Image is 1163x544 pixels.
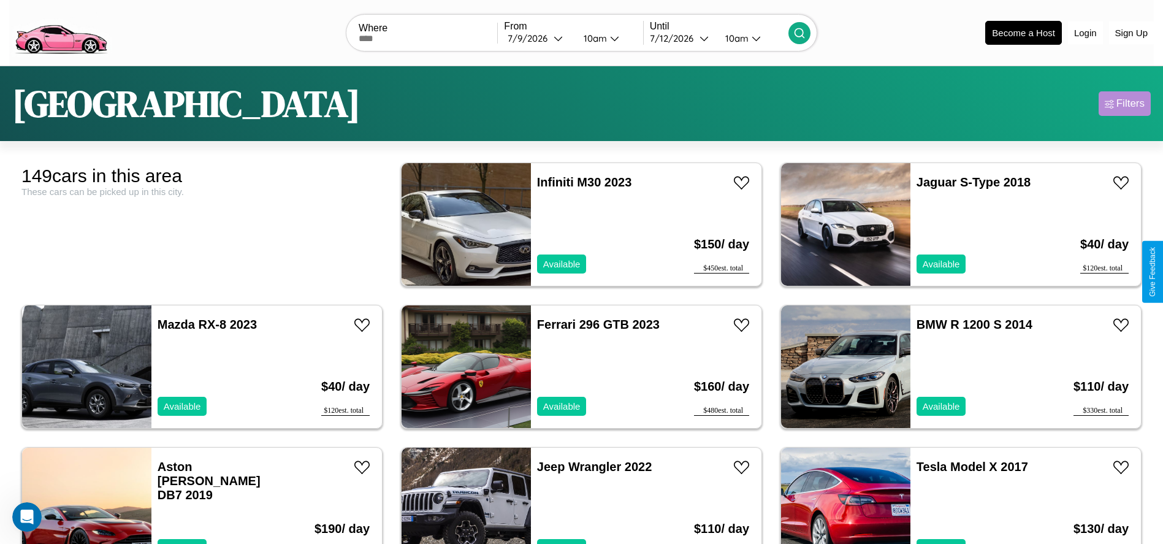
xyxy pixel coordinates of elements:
div: $ 120 est. total [1080,264,1129,274]
p: Available [923,398,960,415]
button: Login [1068,21,1103,44]
div: $ 330 est. total [1073,406,1129,416]
label: Until [650,21,788,32]
div: 10am [719,33,752,44]
h1: [GEOGRAPHIC_DATA] [12,79,360,129]
div: These cars can be picked up in this city. [21,186,383,197]
p: Available [923,256,960,272]
h3: $ 110 / day [1073,367,1129,406]
div: 7 / 9 / 2026 [508,33,554,44]
div: $ 450 est. total [694,264,749,274]
button: Become a Host [985,21,1062,45]
a: Infiniti M30 2023 [537,175,632,189]
div: $ 480 est. total [694,406,749,416]
button: Sign Up [1109,21,1154,44]
div: Filters [1116,98,1145,110]
h3: $ 40 / day [321,367,370,406]
div: 149 cars in this area [21,166,383,186]
button: Filters [1099,91,1151,116]
h3: $ 150 / day [694,225,749,264]
p: Available [164,398,201,415]
a: Aston [PERSON_NAME] DB7 2019 [158,460,261,502]
div: 10am [578,33,610,44]
p: Available [543,256,581,272]
div: Give Feedback [1148,247,1157,297]
a: BMW R 1200 S 2014 [917,318,1032,331]
a: Ferrari 296 GTB 2023 [537,318,660,331]
div: $ 120 est. total [321,406,370,416]
a: Jaguar S-Type 2018 [917,175,1031,189]
a: Mazda RX-8 2023 [158,318,257,331]
button: 7/9/2026 [504,32,573,45]
iframe: Intercom live chat [12,502,42,532]
button: 10am [574,32,643,45]
a: Tesla Model X 2017 [917,460,1028,473]
label: Where [359,23,497,34]
img: logo [9,6,112,57]
h3: $ 40 / day [1080,225,1129,264]
label: From [504,21,643,32]
p: Available [543,398,581,415]
button: 10am [715,32,788,45]
div: 7 / 12 / 2026 [650,33,700,44]
a: Jeep Wrangler 2022 [537,460,652,473]
h3: $ 160 / day [694,367,749,406]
